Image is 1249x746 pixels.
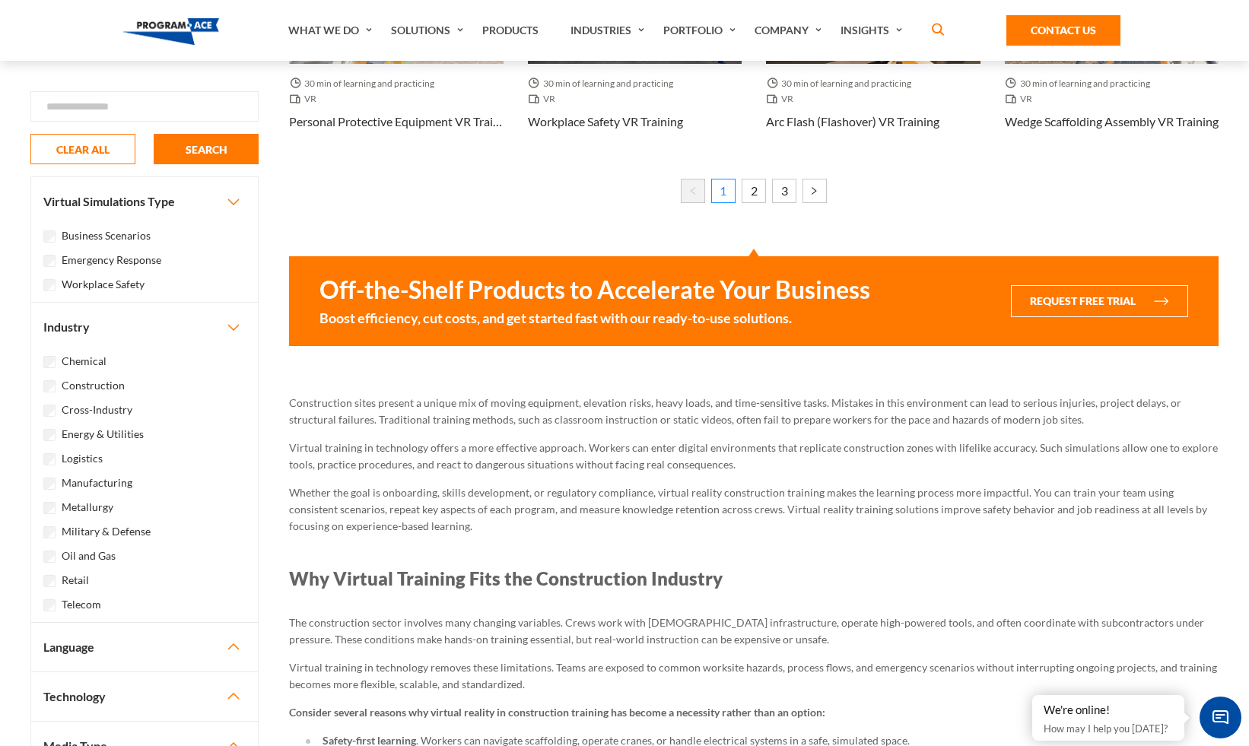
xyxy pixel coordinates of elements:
[43,453,56,465] input: Logistics
[43,255,56,267] input: Emergency Response
[319,308,870,328] small: Boost efficiency, cut costs, and get started fast with our ready-to-use solutions.
[766,91,799,106] span: VR
[62,402,132,418] label: Cross-Industry
[289,76,440,91] span: 30 min of learning and practicing
[43,502,56,514] input: Metallurgy
[528,76,679,91] span: 30 min of learning and practicing
[289,614,1219,648] p: The construction sector involves many changing variables. Crews work with [DEMOGRAPHIC_DATA] infr...
[43,429,56,441] input: Energy & Utilities
[62,227,151,244] label: Business Scenarios
[772,179,796,203] a: 3
[1011,285,1188,317] button: Request Free Trial
[528,113,683,131] h3: Workplace Safety VR Training
[289,659,1219,693] p: Virtual training in technology removes these limitations. Teams are exposed to common worksite ha...
[319,275,870,305] strong: Off-the-Shelf Products to Accelerate Your Business
[1044,719,1173,738] p: How may I help you [DATE]?
[43,575,56,587] input: Retail
[43,478,56,490] input: Manufacturing
[43,380,56,392] input: Construction
[742,179,766,203] a: 2
[62,276,145,293] label: Workplace Safety
[289,395,1219,428] p: Construction sites present a unique mix of moving equipment, elevation risks, heavy loads, and ti...
[43,279,56,291] input: Workplace Safety
[528,91,561,106] span: VR
[122,18,219,45] img: Program-Ace
[289,440,1219,473] p: Virtual training in technology offers a more effective approach. Workers can enter digital enviro...
[289,565,1219,592] h2: Why Virtual Training Fits the Construction Industry
[31,177,258,226] button: Virtual Simulations Type
[1005,91,1038,106] span: VR
[43,599,56,611] input: Telecom
[62,353,106,370] label: Chemical
[1006,15,1120,46] a: Contact Us
[1005,113,1219,131] h3: Wedge Scaffolding Assembly VR Training
[62,475,132,491] label: Manufacturing
[43,356,56,368] input: Chemical
[289,113,504,131] h3: Personal Protective Equipment VR Training
[711,179,736,203] span: 1
[30,134,135,164] button: CLEAR ALL
[62,596,101,613] label: Telecom
[43,230,56,243] input: Business Scenarios
[766,76,917,91] span: 30 min of learning and practicing
[31,303,258,351] button: Industry
[62,252,161,268] label: Emergency Response
[289,706,825,719] b: Consider several reasons why virtual reality in construction training has become a necessity rath...
[1044,703,1173,718] div: We're online!
[681,179,705,208] li: « Previous
[766,113,939,131] h3: Arc Flash (Flashover) VR Training
[1005,76,1156,91] span: 30 min of learning and practicing
[62,377,125,394] label: Construction
[62,548,116,564] label: Oil and Gas
[62,572,89,589] label: Retail
[289,484,1219,535] p: Whether the goal is onboarding, skills development, or regulatory compliance, virtual reality con...
[43,526,56,538] input: Military & Defense
[31,623,258,671] button: Language
[289,91,323,106] span: VR
[43,551,56,563] input: Oil and Gas
[62,450,103,467] label: Logistics
[1200,697,1241,738] span: Chat Widget
[62,499,113,516] label: Metallurgy
[62,523,151,540] label: Military & Defense
[62,426,144,443] label: Energy & Utilities
[31,672,258,721] button: Technology
[802,179,827,203] a: Next »
[43,405,56,417] input: Cross-Industry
